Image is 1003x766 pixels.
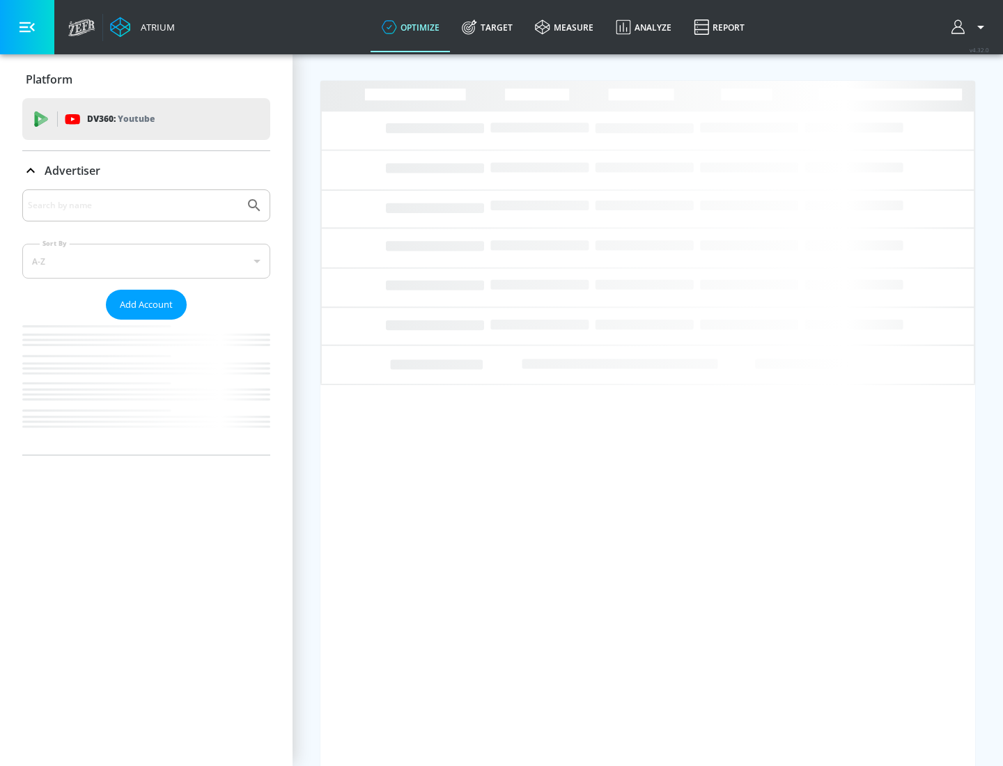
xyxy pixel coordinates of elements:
div: Advertiser [22,189,270,455]
div: Platform [22,60,270,99]
a: optimize [371,2,451,52]
div: Atrium [135,21,175,33]
a: Atrium [110,17,175,38]
a: Report [683,2,756,52]
input: Search by name [28,196,239,214]
nav: list of Advertiser [22,320,270,455]
span: Add Account [120,297,173,313]
p: Youtube [118,111,155,126]
a: Analyze [605,2,683,52]
div: DV360: Youtube [22,98,270,140]
label: Sort By [40,239,70,248]
div: Advertiser [22,151,270,190]
div: A-Z [22,244,270,279]
span: v 4.32.0 [970,46,989,54]
p: Platform [26,72,72,87]
p: DV360: [87,111,155,127]
p: Advertiser [45,163,100,178]
a: measure [524,2,605,52]
a: Target [451,2,524,52]
button: Add Account [106,290,187,320]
